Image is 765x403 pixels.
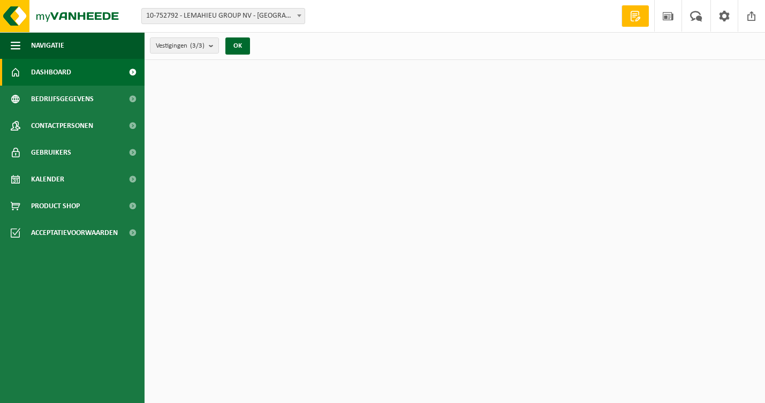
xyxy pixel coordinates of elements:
span: Gebruikers [31,139,71,166]
span: Bedrijfsgegevens [31,86,94,112]
button: OK [225,37,250,55]
span: Acceptatievoorwaarden [31,219,118,246]
count: (3/3) [190,42,204,49]
span: Product Shop [31,193,80,219]
span: 10-752792 - LEMAHIEU GROUP NV - GENT [142,9,305,24]
span: Vestigingen [156,38,204,54]
span: 10-752792 - LEMAHIEU GROUP NV - GENT [141,8,305,24]
span: Navigatie [31,32,64,59]
span: Kalender [31,166,64,193]
span: Dashboard [31,59,71,86]
button: Vestigingen(3/3) [150,37,219,54]
span: Contactpersonen [31,112,93,139]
